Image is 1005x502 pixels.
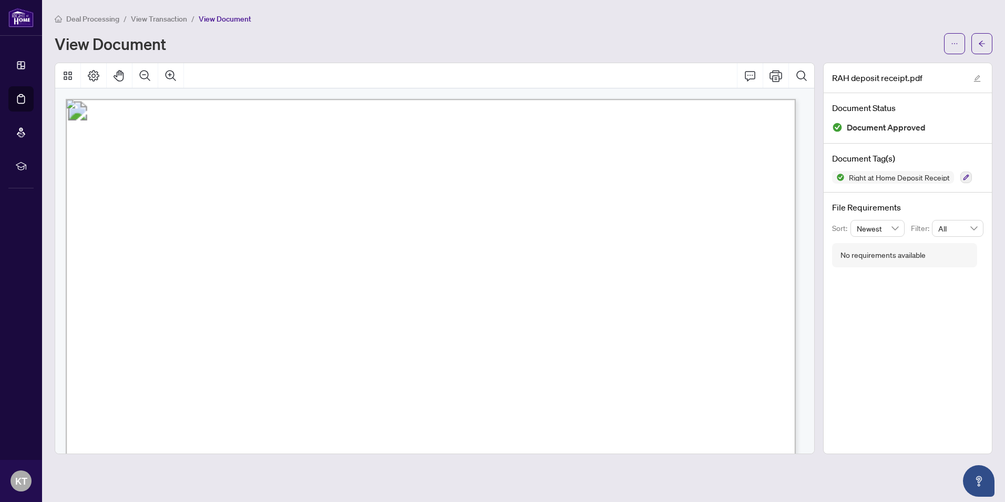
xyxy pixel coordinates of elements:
[832,102,983,114] h4: Document Status
[832,122,843,133] img: Document Status
[15,474,27,488] span: KT
[55,35,166,52] h1: View Document
[938,220,977,236] span: All
[845,174,954,181] span: Right at Home Deposit Receipt
[963,465,994,497] button: Open asap
[66,14,119,24] span: Deal Processing
[911,223,932,234] p: Filter:
[131,14,187,24] span: View Transaction
[978,40,986,47] span: arrow-left
[832,152,983,165] h4: Document Tag(s)
[832,223,850,234] p: Sort:
[199,14,251,24] span: View Document
[832,171,845,184] img: Status Icon
[124,13,127,25] li: /
[832,201,983,214] h4: File Requirements
[951,40,958,47] span: ellipsis
[191,13,194,25] li: /
[840,249,926,261] div: No requirements available
[973,75,981,82] span: edit
[832,72,922,84] span: RAH deposit receipt.pdf
[8,8,34,27] img: logo
[55,15,62,23] span: home
[857,220,899,236] span: Newest
[847,121,926,135] span: Document Approved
